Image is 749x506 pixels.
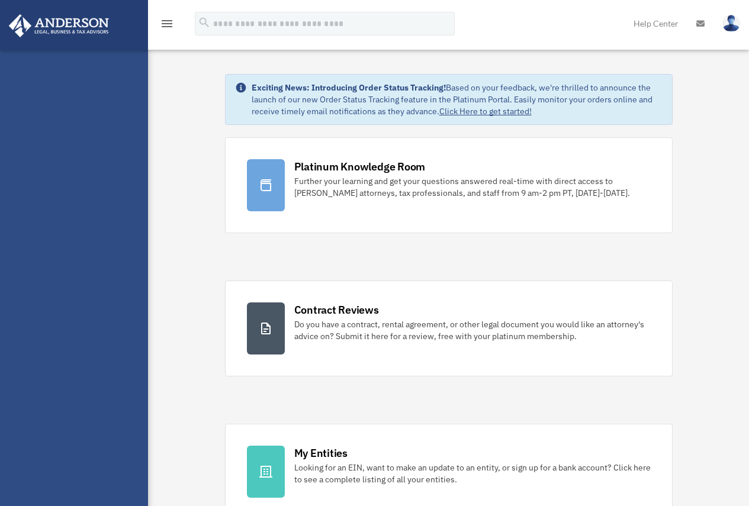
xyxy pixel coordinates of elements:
div: Platinum Knowledge Room [294,159,426,174]
i: menu [160,17,174,31]
a: menu [160,21,174,31]
img: Anderson Advisors Platinum Portal [5,14,112,37]
div: Do you have a contract, rental agreement, or other legal document you would like an attorney's ad... [294,318,651,342]
div: Based on your feedback, we're thrilled to announce the launch of our new Order Status Tracking fe... [252,82,663,117]
div: Further your learning and get your questions answered real-time with direct access to [PERSON_NAM... [294,175,651,199]
a: Click Here to get started! [439,106,532,117]
a: Platinum Knowledge Room Further your learning and get your questions answered real-time with dire... [225,137,673,233]
strong: Exciting News: Introducing Order Status Tracking! [252,82,446,93]
div: Looking for an EIN, want to make an update to an entity, or sign up for a bank account? Click her... [294,462,651,485]
i: search [198,16,211,29]
a: Contract Reviews Do you have a contract, rental agreement, or other legal document you would like... [225,281,673,376]
div: My Entities [294,446,348,460]
div: Contract Reviews [294,302,379,317]
img: User Pic [722,15,740,32]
